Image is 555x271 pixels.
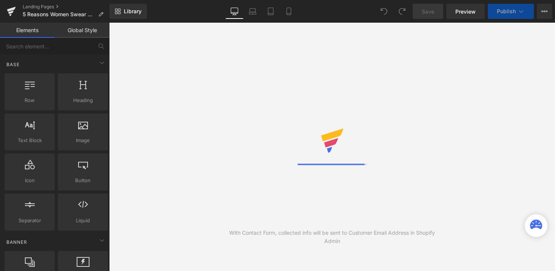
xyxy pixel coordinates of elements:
div: With Contact Form, collected info will be sent to Customer Email Address in Shopify Admin [220,229,444,245]
span: Preview [455,8,476,15]
a: Global Style [55,23,109,38]
span: Heading [60,96,106,104]
span: Row [7,96,52,104]
button: Publish [488,4,534,19]
span: Save [422,8,434,15]
span: Icon [7,177,52,184]
a: Preview [446,4,485,19]
span: Separator [7,217,52,225]
span: 5 Reasons Women Swear by Hormone Harmony™ [23,11,95,17]
a: Desktop [225,4,244,19]
span: Banner [6,238,28,246]
a: Landing Pages [23,4,109,10]
a: Laptop [244,4,262,19]
span: Liquid [60,217,106,225]
button: More [537,4,552,19]
span: Image [60,136,106,144]
a: New Library [109,4,147,19]
span: Publish [497,8,516,14]
span: Button [60,177,106,184]
a: Mobile [280,4,298,19]
span: Base [6,61,20,68]
a: Tablet [262,4,280,19]
button: Redo [395,4,410,19]
span: Text Block [7,136,52,144]
span: Library [124,8,142,15]
button: Undo [376,4,392,19]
